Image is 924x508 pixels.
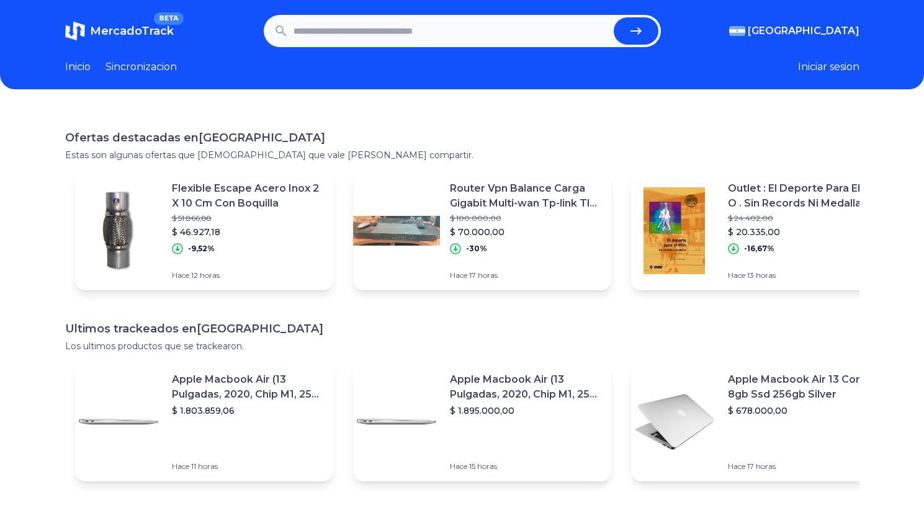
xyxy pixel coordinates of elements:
p: Los ultimos productos que se trackearon. [65,340,859,352]
p: Outlet : El Deporte Para El Ni O . Sin Records Ni Medallas [728,181,879,211]
p: Router Vpn Balance Carga Gigabit Multi-wan Tp-link Tl Er6020 [450,181,601,211]
p: Hace 12 horas [172,270,323,280]
p: Flexible Escape Acero Inox 2 X 10 Cm Con Boquilla [172,181,323,211]
p: Hace 11 horas [172,461,323,471]
p: Hace 15 horas [450,461,601,471]
img: Featured image [631,187,718,274]
p: $ 1.803.859,06 [172,404,323,417]
h1: Ultimos trackeados en [GEOGRAPHIC_DATA] [65,320,859,337]
p: Hace 17 horas [450,270,601,280]
img: Featured image [353,187,440,274]
h1: Ofertas destacadas en [GEOGRAPHIC_DATA] [65,129,859,146]
a: Featured imageApple Macbook Air (13 Pulgadas, 2020, Chip M1, 256 Gb De Ssd, 8 Gb De Ram) - Plata$... [75,362,333,481]
img: Featured image [75,378,162,465]
a: Inicio [65,60,91,74]
button: Iniciar sesion [798,60,859,74]
a: Featured imageOutlet : El Deporte Para El Ni O . Sin Records Ni Medallas$ 24.402,00$ 20.335,00-16... [631,171,889,290]
p: -30% [466,244,487,254]
p: Apple Macbook Air (13 Pulgadas, 2020, Chip M1, 256 Gb De Ssd, 8 Gb De Ram) - Plata [450,372,601,402]
p: Hace 13 horas [728,270,879,280]
img: Argentina [729,26,745,36]
button: [GEOGRAPHIC_DATA] [729,24,859,38]
a: Featured imageFlexible Escape Acero Inox 2 X 10 Cm Con Boquilla$ 51.866,88$ 46.927,18-9,52%Hace 1... [75,171,333,290]
a: Sincronizacion [105,60,177,74]
span: MercadoTrack [90,24,174,38]
p: Apple Macbook Air (13 Pulgadas, 2020, Chip M1, 256 Gb De Ssd, 8 Gb De Ram) - Plata [172,372,323,402]
p: Estas son algunas ofertas que [DEMOGRAPHIC_DATA] que vale [PERSON_NAME] compartir. [65,149,859,161]
p: -16,67% [744,244,774,254]
span: BETA [154,12,183,25]
a: MercadoTrackBETA [65,21,174,41]
p: $ 70.000,00 [450,226,601,238]
p: $ 20.335,00 [728,226,879,238]
p: $ 51.866,88 [172,213,323,223]
a: Featured imageApple Macbook Air 13 Core I5 8gb Ssd 256gb Silver$ 678.000,00Hace 17 horas [631,362,889,481]
a: Featured imageApple Macbook Air (13 Pulgadas, 2020, Chip M1, 256 Gb De Ssd, 8 Gb De Ram) - Plata$... [353,362,611,481]
p: $ 678.000,00 [728,404,879,417]
img: Featured image [75,187,162,274]
img: Featured image [631,378,718,465]
p: -9,52% [188,244,215,254]
p: $ 100.000,00 [450,213,601,223]
p: $ 1.895.000,00 [450,404,601,417]
span: [GEOGRAPHIC_DATA] [748,24,859,38]
a: Featured imageRouter Vpn Balance Carga Gigabit Multi-wan Tp-link Tl Er6020$ 100.000,00$ 70.000,00... [353,171,611,290]
img: Featured image [353,378,440,465]
img: MercadoTrack [65,21,85,41]
p: Hace 17 horas [728,461,879,471]
p: Apple Macbook Air 13 Core I5 8gb Ssd 256gb Silver [728,372,879,402]
p: $ 24.402,00 [728,213,879,223]
p: $ 46.927,18 [172,226,323,238]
